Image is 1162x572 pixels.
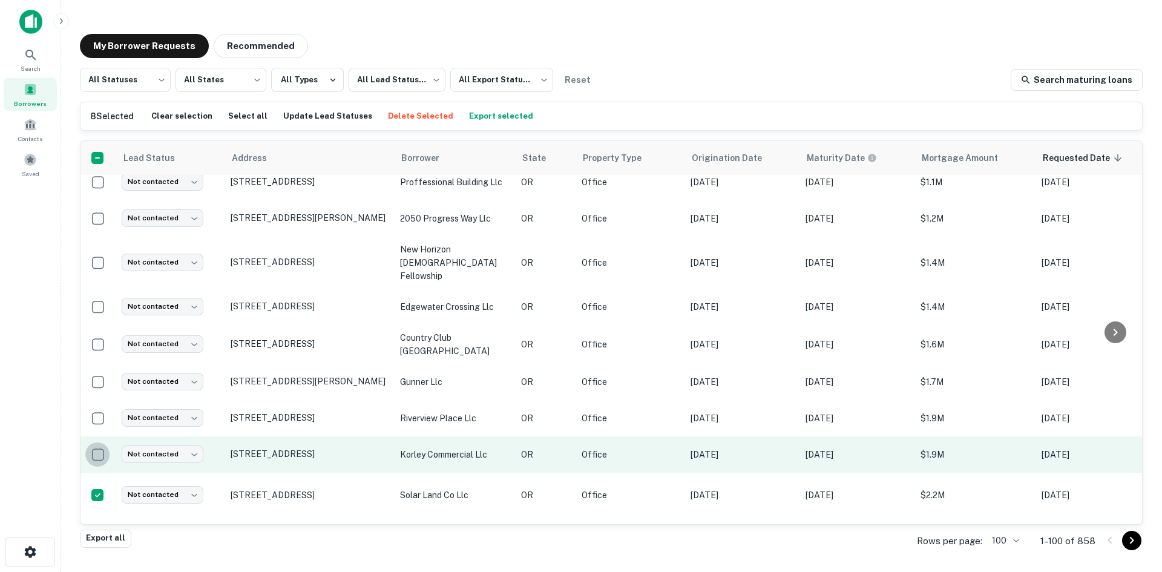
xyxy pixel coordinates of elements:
th: Requested Date [1036,141,1151,175]
button: Reset [558,68,597,92]
th: Origination Date [684,141,799,175]
a: Saved [4,148,57,181]
span: Search [21,64,41,73]
p: [DATE] [806,412,908,425]
p: [STREET_ADDRESS] [231,257,388,268]
p: [DATE] [1042,256,1144,269]
p: [DATE] [691,375,793,389]
p: [DATE] [691,448,793,461]
p: $2.2M [921,488,1029,502]
p: [STREET_ADDRESS][PERSON_NAME] [231,212,388,223]
span: Borrowers [14,99,47,108]
th: Borrower [394,141,515,175]
p: OR [521,338,570,351]
p: Office [582,375,678,389]
p: OR [521,488,570,502]
p: [DATE] [806,448,908,461]
a: Borrowers [4,78,57,111]
th: Property Type [576,141,684,175]
p: Office [582,448,678,461]
div: Not contacted [122,335,203,353]
p: OR [521,412,570,425]
p: [STREET_ADDRESS] [231,176,388,187]
div: Not contacted [122,298,203,315]
a: Contacts [4,113,57,146]
button: Clear selection [148,107,215,125]
th: Maturity dates displayed may be estimated. Please contact the lender for the most accurate maturi... [799,141,914,175]
p: $1.7M [921,375,1029,389]
th: Address [225,141,394,175]
span: Mortgage Amount [922,151,1014,165]
p: Office [582,176,678,189]
p: [DATE] [691,256,793,269]
p: Office [582,338,678,351]
p: [DATE] [1042,212,1144,225]
p: Office [582,488,678,502]
span: Address [232,151,283,165]
th: Lead Status [116,141,225,175]
p: Office [582,412,678,425]
p: [DATE] [1042,176,1144,189]
span: Contacts [18,134,42,143]
div: Not contacted [122,173,203,191]
p: [STREET_ADDRESS] [231,490,388,501]
p: OR [521,300,570,314]
p: new horizon [DEMOGRAPHIC_DATA] fellowship [400,243,509,283]
p: OR [521,375,570,389]
p: $1.2M [921,212,1029,225]
p: Rows per page: [917,534,982,548]
p: [STREET_ADDRESS] [231,301,388,312]
p: korley commercial llc [400,448,509,461]
p: Office [582,212,678,225]
p: country club [GEOGRAPHIC_DATA] [400,331,509,358]
p: [DATE] [691,338,793,351]
p: solar land co llc [400,488,509,502]
p: Office [582,300,678,314]
button: Recommended [214,34,308,58]
div: Not contacted [122,373,203,390]
span: State [522,151,562,165]
h6: 8 Selected [90,110,134,123]
p: [DATE] [1042,488,1144,502]
img: capitalize-icon.png [19,10,42,34]
p: $1.4M [921,300,1029,314]
div: Maturity dates displayed may be estimated. Please contact the lender for the most accurate maturi... [807,151,877,165]
p: [STREET_ADDRESS] [231,449,388,459]
button: Go to next page [1122,531,1141,550]
p: $1.6M [921,338,1029,351]
div: 100 [987,532,1021,550]
div: All States [176,64,266,96]
p: edgewater crossing llc [400,300,509,314]
span: Requested Date [1043,151,1126,165]
p: 2050 progress way llc [400,212,509,225]
span: Origination Date [692,151,778,165]
button: Delete Selected [385,107,456,125]
p: [DATE] [806,300,908,314]
p: [DATE] [806,212,908,225]
p: [DATE] [691,176,793,189]
p: 1–100 of 858 [1040,534,1095,548]
p: [DATE] [691,212,793,225]
button: Export selected [466,107,536,125]
p: [DATE] [691,412,793,425]
div: All Export Statuses [450,64,553,96]
span: Property Type [583,151,657,165]
p: $1.9M [921,412,1029,425]
p: [DATE] [806,256,908,269]
p: [DATE] [1042,375,1144,389]
p: riverview place llc [400,412,509,425]
p: [STREET_ADDRESS][PERSON_NAME] [231,376,388,387]
p: [DATE] [806,375,908,389]
p: [STREET_ADDRESS] [231,412,388,423]
p: $1.4M [921,256,1029,269]
button: Export all [80,530,131,548]
p: OR [521,176,570,189]
p: OR [521,448,570,461]
p: [DATE] [806,488,908,502]
p: $1.9M [921,448,1029,461]
a: Search [4,43,57,76]
p: [DATE] [1042,412,1144,425]
th: Mortgage Amount [914,141,1036,175]
div: Not contacted [122,486,203,504]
